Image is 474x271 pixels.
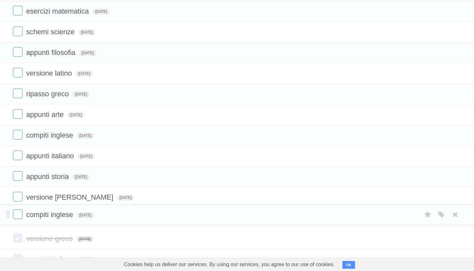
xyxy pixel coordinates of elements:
span: [DATE] [78,29,96,35]
span: compiti inglese [26,211,75,219]
label: Done [13,68,23,78]
label: Done [13,130,23,140]
button: OK [342,261,355,269]
span: [DATE] [77,133,94,139]
span: versione [PERSON_NAME] [26,193,115,201]
span: appunti storia [26,172,70,181]
span: [DATE] [75,71,93,77]
label: Done [13,233,23,243]
label: Done [13,26,23,36]
span: [DATE] [79,50,96,56]
label: Star task [422,209,434,220]
span: esercizi matematica [26,7,90,15]
span: ripasso greco [26,90,70,98]
span: appunti italiano [26,152,75,160]
span: [DATE] [77,212,94,218]
label: Done [13,192,23,202]
span: versione latino [26,69,74,77]
label: Done [13,209,23,219]
label: Done [13,6,23,16]
span: [DATE] [76,236,94,242]
span: [DATE] [72,91,90,97]
span: [DATE] [93,9,110,15]
span: Cookies help us deliver our services. By using our services, you agree to our use of cookies. [117,258,341,271]
span: esercizi italiano [26,255,76,263]
span: [DATE] [117,195,134,201]
span: appunti arte [26,110,65,119]
span: compiti inglese [26,131,75,139]
span: schemi scienze [26,28,76,36]
span: [DATE] [77,153,95,159]
label: Done [13,47,23,57]
label: Done [13,254,23,264]
label: Done [13,151,23,160]
span: [DATE] [72,174,90,180]
label: Done [13,89,23,98]
span: [DATE] [67,112,84,118]
span: versione greco [26,235,74,243]
span: appunti filosofia [26,48,77,57]
span: [DATE] [78,257,96,263]
label: Done [13,109,23,119]
label: Done [13,171,23,181]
